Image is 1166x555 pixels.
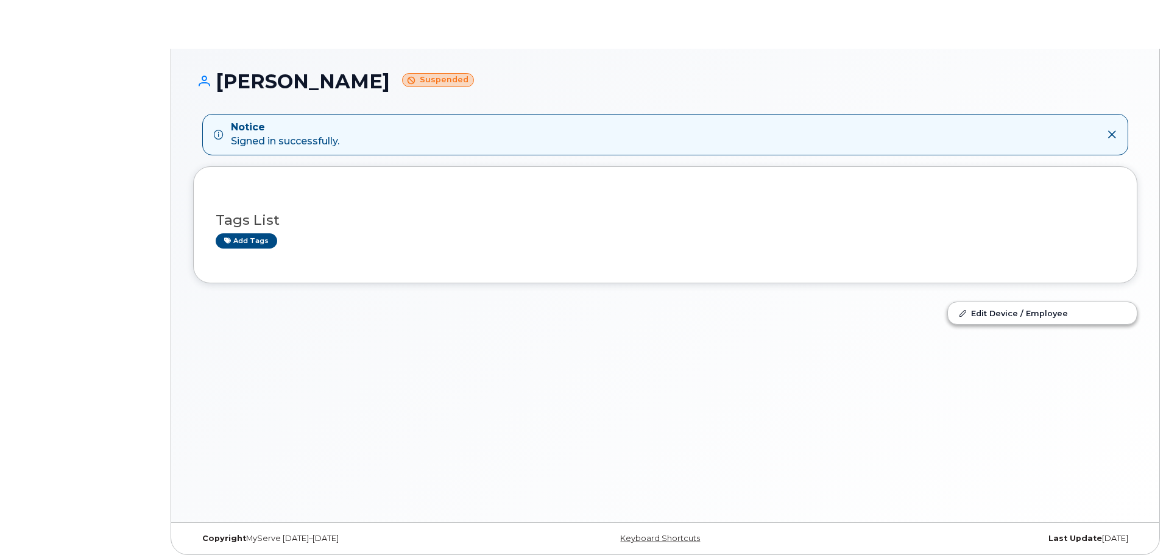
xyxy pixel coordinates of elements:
a: Add tags [216,233,277,249]
div: Signed in successfully. [231,121,339,149]
strong: Last Update [1048,534,1102,543]
h1: [PERSON_NAME] [193,71,1137,92]
div: [DATE] [822,534,1137,543]
div: MyServe [DATE]–[DATE] [193,534,508,543]
a: Edit Device / Employee [948,302,1137,324]
small: Suspended [402,73,474,87]
strong: Notice [231,121,339,135]
strong: Copyright [202,534,246,543]
h3: Tags List [216,213,1115,228]
a: Keyboard Shortcuts [620,534,700,543]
